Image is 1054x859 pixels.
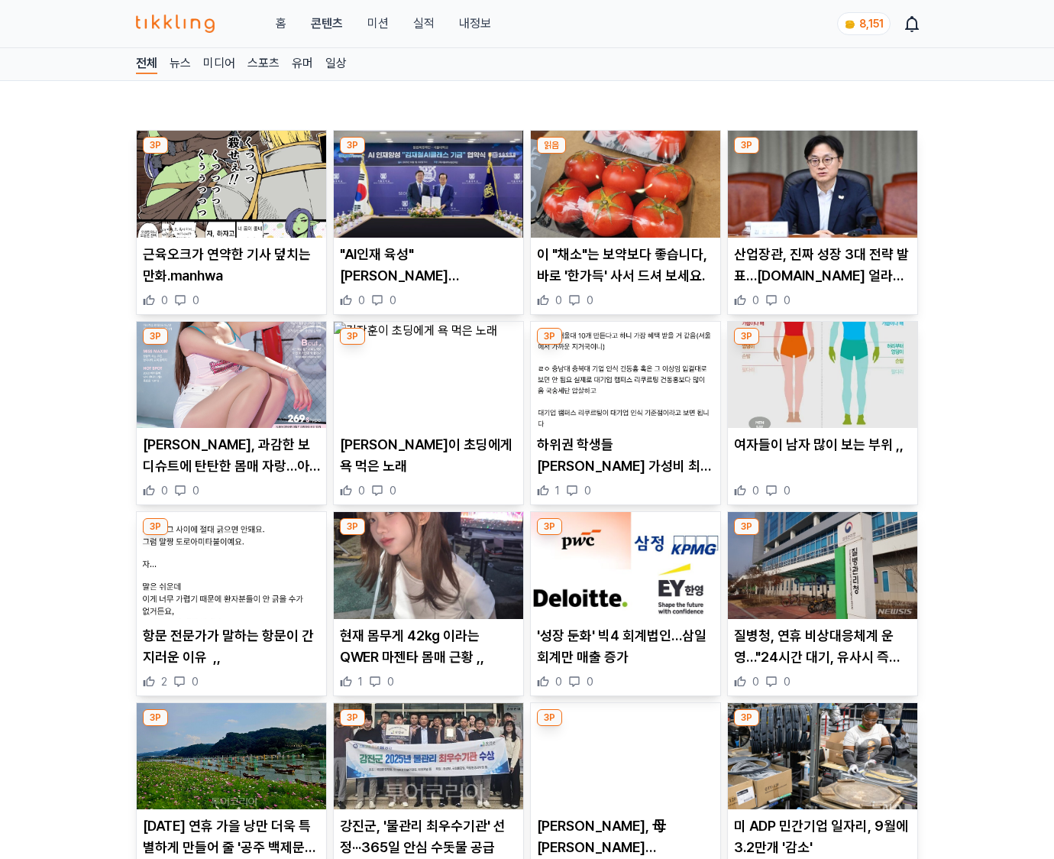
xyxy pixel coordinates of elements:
span: 0 [358,293,365,308]
a: coin 8,151 [837,12,887,35]
div: 3P [143,709,168,726]
img: 김장훈이 초딩에게 욕 먹은 노래 [334,322,523,429]
a: 콘텐츠 [311,15,343,33]
p: 미 ADP 민간기업 일자리, 9월에 3.2만개 '감소' [734,815,911,858]
div: 3P [734,137,759,154]
span: 0 [555,674,562,689]
p: '성장 둔화' 빅4 회계법인…삼일회계만 매출 증가 [537,625,714,668]
a: 일상 [325,54,347,74]
p: 이 "채소"는 보약보다 좋습니다, 바로 '한가득' 사서 드셔 보세요. [537,244,714,287]
img: 이예빈 치어리더, 과감한 보디슈트에 탄탄한 몸매 자랑…아이돌 같은 미모 [137,322,326,429]
div: 3P 현재 몸무게 42kg 이라는 QWER 마젠타 몸매 근황 ,, 현재 몸무게 42kg 이라는 QWER 마젠타 몸매 근황 ,, 1 0 [333,511,524,696]
span: 0 [784,674,790,689]
img: 근육오크가 연약한 기사 덮치는 만화.manhwa [137,131,326,238]
div: 3P [734,328,759,345]
div: 3P '성장 둔화' 빅4 회계법인…삼일회계만 매출 증가 '성장 둔화' 빅4 회계법인…삼일회계만 매출 증가 0 0 [530,511,721,696]
div: 3P 하위권 학생들한테 가성비 최강인 대학교 투탑.jpg,, 하위권 학생들[PERSON_NAME] 가성비 최강인 대학교 투탑.jpg,, 1 0 [530,321,721,506]
a: 내정보 [459,15,491,33]
div: 3P 이예빈 치어리더, 과감한 보디슈트에 탄탄한 몸매 자랑…아이돌 같은 미모 [PERSON_NAME], 과감한 보디슈트에 탄탄한 몸매 자랑…아이돌 같은 미모 0 0 [136,321,327,506]
div: 3P [734,709,759,726]
img: '성장 둔화' 빅4 회계법인…삼일회계만 매출 증가 [531,512,720,619]
span: 2 [161,674,167,689]
img: 최준희, 母 최진실 17주기 앞두고 성묘…"꽉 찬 사랑 남기고 가" [531,703,720,810]
span: 0 [387,674,394,689]
span: 0 [161,293,168,308]
p: 산업장관, 진짜 성장 3대 전략 발표…[DOMAIN_NAME] 얼라이언스 본격화 [734,244,911,287]
span: 0 [390,293,396,308]
span: 0 [752,483,759,498]
div: 3P 여자들이 남자 많이 보는 부위 ,, 여자들이 남자 많이 보는 부위 ,, 0 0 [727,321,918,506]
img: 여자들이 남자 많이 보는 부위 ,, [728,322,917,429]
a: 미디어 [203,54,235,74]
span: 0 [752,293,759,308]
span: 0 [192,293,199,308]
span: 0 [584,483,591,498]
span: 0 [555,293,562,308]
img: 강진군, '물관리 최우수기관' 선정···365일 안심 수돗물 공급 [334,703,523,810]
p: "AI인재 육성" [PERSON_NAME] [PERSON_NAME]그룹 명예회장, [PERSON_NAME]·[PERSON_NAME] 이어 [GEOGRAPHIC_DATA]에 2... [340,244,517,287]
span: 8,151 [859,18,884,30]
img: 산업장관, 진짜 성장 3대 전략 발표…M.AX 얼라이언스 본격화 [728,131,917,238]
div: 읽음 [537,137,566,154]
a: 전체 [136,54,157,74]
div: 3P [340,709,365,726]
div: 3P [537,518,562,535]
p: 강진군, '물관리 최우수기관' 선정···365일 안심 수돗물 공급 [340,815,517,858]
p: 질병청, 연휴 비상대응체계 운영…"24시간 대기, 유사시 즉각 대응" [734,625,911,668]
img: 항문 전문가가 말하는 항문이 간지러운 이유 ,, [137,512,326,619]
span: 0 [784,293,790,308]
div: 3P 근육오크가 연약한 기사 덮치는 만화.manhwa 근육오크가 연약한 기사 덮치는 만화.manhwa 0 0 [136,130,327,315]
div: 3P [143,137,168,154]
span: 0 [587,293,593,308]
a: 스포츠 [247,54,280,74]
p: 근육오크가 연약한 기사 덮치는 만화.manhwa [143,244,320,287]
img: coin [844,18,856,31]
img: 질병청, 연휴 비상대응체계 운영…"24시간 대기, 유사시 즉각 대응" [728,512,917,619]
span: 0 [390,483,396,498]
a: 실적 [413,15,435,33]
img: 이 "채소"는 보약보다 좋습니다, 바로 '한가득' 사서 드셔 보세요. [531,131,720,238]
div: 3P [340,137,365,154]
a: 뉴스 [170,54,191,74]
div: 3P "AI인재 육성" 김재철 동원그룹 명예회장, 한양대·KAIST 이어 서울대에 250억 기부 "AI인재 육성" [PERSON_NAME] [PERSON_NAME]그룹 명예회... [333,130,524,315]
img: "AI인재 육성" 김재철 동원그룹 명예회장, 한양대·KAIST 이어 서울대에 250억 기부 [334,131,523,238]
button: 미션 [367,15,389,33]
a: 홈 [276,15,286,33]
a: 유머 [292,54,313,74]
div: 3P 김장훈이 초딩에게 욕 먹은 노래 [PERSON_NAME]이 초딩에게 욕 먹은 노래 0 0 [333,321,524,506]
span: 1 [358,674,363,689]
div: 3P [143,518,168,535]
div: 읽음 이 "채소"는 보약보다 좋습니다, 바로 '한가득' 사서 드셔 보세요. 이 "채소"는 보약보다 좋습니다, 바로 '한가득' 사서 드셔 보세요. 0 0 [530,130,721,315]
img: 현재 몸무게 42kg 이라는 QWER 마젠타 몸매 근황 ,, [334,512,523,619]
div: 3P [537,328,562,345]
span: 0 [752,674,759,689]
div: 3P 항문 전문가가 말하는 항문이 간지러운 이유 ,, 항문 전문가가 말하는 항문이 간지러운 이유 ,, 2 0 [136,511,327,696]
p: 하위권 학생들[PERSON_NAME] 가성비 최강인 대학교 투탑.jpg,, [537,434,714,477]
div: 3P [734,518,759,535]
img: 하위권 학생들한테 가성비 최강인 대학교 투탑.jpg,, [531,322,720,429]
p: [PERSON_NAME], 母 [PERSON_NAME] 17[PERSON_NAME] 앞두고 성묘…"꽉 찬 사랑 남기고 가" [537,815,714,858]
span: 0 [587,674,593,689]
span: 0 [161,483,168,498]
img: 티끌링 [136,15,215,33]
img: 추석 연휴 가을 낭만 더욱 특별하게 만들어 줄 '공주 백제문화제' [137,703,326,810]
div: 3P 질병청, 연휴 비상대응체계 운영…"24시간 대기, 유사시 즉각 대응" 질병청, 연휴 비상대응체계 운영…"24시간 대기, 유사시 즉각 대응" 0 0 [727,511,918,696]
p: 항문 전문가가 말하는 항문이 간지러운 이유 ,, [143,625,320,668]
p: 현재 몸무게 42kg 이라는 QWER 마젠타 몸매 근황 ,, [340,625,517,668]
img: 미 ADP 민간기업 일자리, 9월에 3.2만개 '감소' [728,703,917,810]
div: 3P [143,328,168,345]
span: 0 [192,483,199,498]
span: 0 [784,483,790,498]
span: 0 [192,674,199,689]
div: 3P [340,518,365,535]
span: 0 [358,483,365,498]
span: 1 [555,483,560,498]
div: 3P [537,709,562,726]
p: [DATE] 연휴 가을 낭만 더욱 특별하게 만들어 줄 '공주 백제문화제' [143,815,320,858]
p: 여자들이 남자 많이 보는 부위 ,, [734,434,911,455]
p: [PERSON_NAME], 과감한 보디슈트에 탄탄한 몸매 자랑…아이돌 같은 미모 [143,434,320,477]
div: 3P 산업장관, 진짜 성장 3대 전략 발표…M.AX 얼라이언스 본격화 산업장관, 진짜 성장 3대 전략 발표…[DOMAIN_NAME] 얼라이언스 본격화 0 0 [727,130,918,315]
div: 3P [340,328,365,345]
p: [PERSON_NAME]이 초딩에게 욕 먹은 노래 [340,434,517,477]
